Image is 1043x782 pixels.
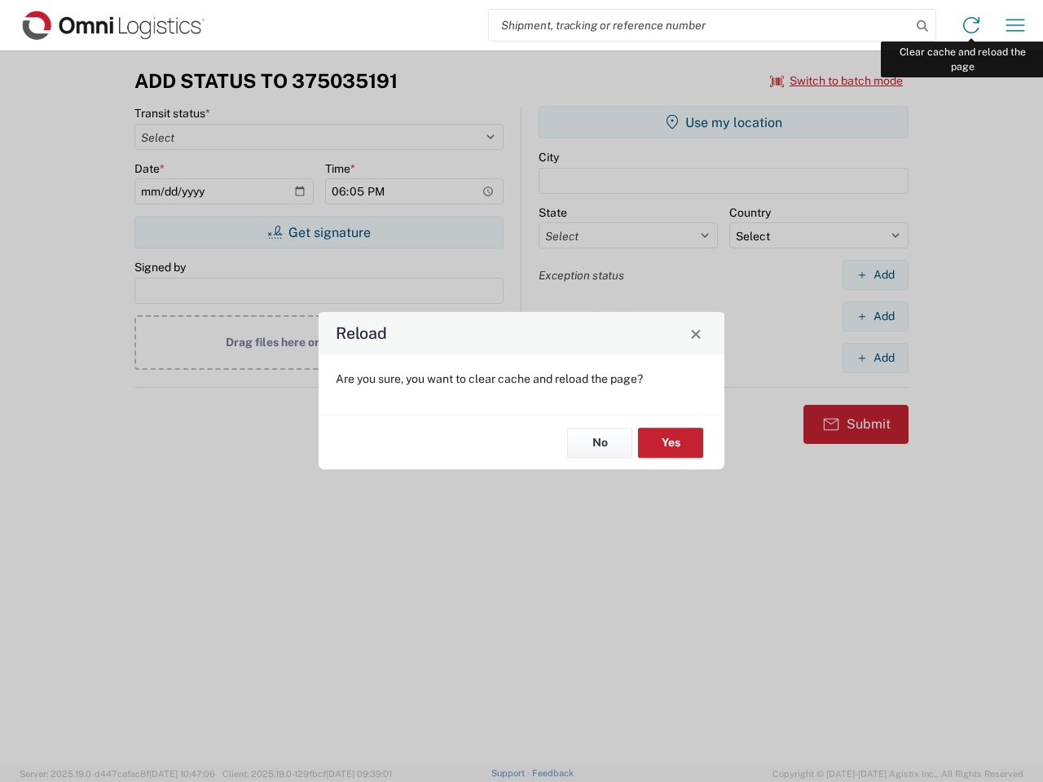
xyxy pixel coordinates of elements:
h4: Reload [336,322,387,345]
button: Yes [638,428,703,458]
p: Are you sure, you want to clear cache and reload the page? [336,371,707,386]
button: No [567,428,632,458]
button: Close [684,322,707,345]
input: Shipment, tracking or reference number [489,10,911,41]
